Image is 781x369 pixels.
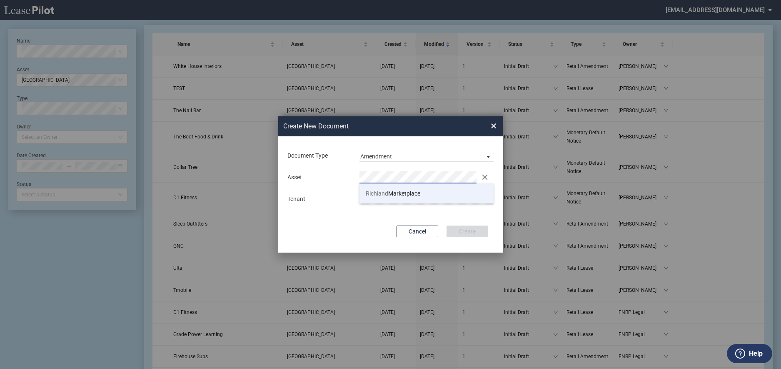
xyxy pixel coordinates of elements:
[366,190,388,197] span: Richland
[278,116,503,253] md-dialog: Create New ...
[447,226,488,237] button: Create
[360,153,392,160] div: Amendment
[283,122,461,131] h2: Create New Document
[491,119,497,133] span: ×
[359,183,494,203] li: RichlandMarketplace
[749,348,763,359] label: Help
[397,226,438,237] button: Cancel
[359,149,494,162] md-select: Document Type: Amendment
[282,195,354,203] div: Tenant
[282,152,354,160] div: Document Type
[366,190,420,197] span: Marketplace
[282,173,354,182] div: Asset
